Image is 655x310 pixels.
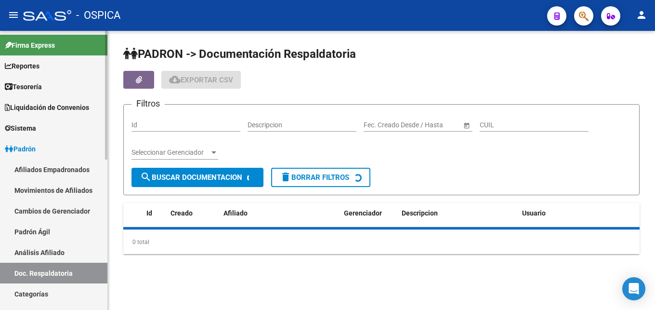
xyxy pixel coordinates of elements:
[161,71,241,89] button: Exportar CSV
[636,9,647,21] mat-icon: person
[461,120,472,130] button: Open calendar
[146,209,152,217] span: Id
[271,168,370,187] button: Borrar Filtros
[143,203,167,224] datatable-header-cell: Id
[5,123,36,134] span: Sistema
[169,76,233,84] span: Exportar CSV
[340,203,398,224] datatable-header-cell: Gerenciador
[398,203,518,224] datatable-header-cell: Descripcion
[402,121,449,129] input: End date
[280,171,291,183] mat-icon: delete
[5,40,55,51] span: Firma Express
[344,209,382,217] span: Gerenciador
[5,81,42,92] span: Tesorería
[622,277,645,300] div: Open Intercom Messenger
[5,61,39,71] span: Reportes
[131,97,165,110] h3: Filtros
[5,102,89,113] span: Liquidación de Convenios
[170,209,193,217] span: Creado
[167,203,220,224] datatable-header-cell: Creado
[220,203,340,224] datatable-header-cell: Afiliado
[364,121,393,129] input: Start date
[223,209,248,217] span: Afiliado
[131,168,263,187] button: Buscar Documentacion
[123,47,356,61] span: PADRON -> Documentación Respaldatoria
[402,209,438,217] span: Descripcion
[76,5,120,26] span: - OSPICA
[522,209,546,217] span: Usuario
[140,173,242,182] span: Buscar Documentacion
[169,74,181,85] mat-icon: cloud_download
[140,171,152,183] mat-icon: search
[131,148,210,157] span: Seleccionar Gerenciador
[5,144,36,154] span: Padrón
[8,9,19,21] mat-icon: menu
[280,173,349,182] span: Borrar Filtros
[123,230,640,254] div: 0 total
